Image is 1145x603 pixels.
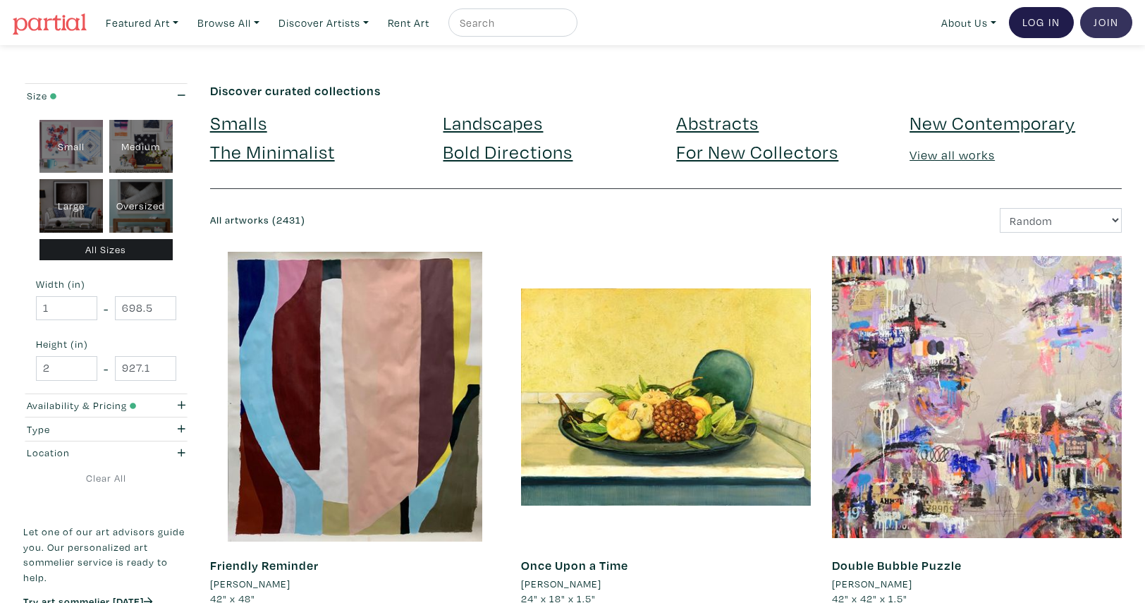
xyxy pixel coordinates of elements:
[23,418,189,441] button: Type
[521,576,601,592] li: [PERSON_NAME]
[1009,7,1074,38] a: Log In
[36,339,176,349] small: Height (in)
[104,299,109,318] span: -
[381,8,436,37] a: Rent Art
[210,110,267,135] a: Smalls
[210,214,656,226] h6: All artworks (2431)
[935,8,1003,37] a: About Us
[27,88,141,104] div: Size
[210,576,290,592] li: [PERSON_NAME]
[36,279,176,289] small: Width (in)
[443,110,543,135] a: Landscapes
[104,359,109,378] span: -
[443,139,572,164] a: Bold Directions
[27,398,141,413] div: Availability & Pricing
[910,147,995,163] a: View all works
[109,179,173,233] div: Oversized
[1080,7,1132,38] a: Join
[210,83,1122,99] h6: Discover curated collections
[27,445,141,461] div: Location
[832,557,962,573] a: Double Bubble Puzzle
[210,576,500,592] a: [PERSON_NAME]
[23,84,189,107] button: Size
[23,524,189,585] p: Let one of our art advisors guide you. Our personalized art sommelier service is ready to help.
[39,239,173,261] div: All Sizes
[521,557,628,573] a: Once Upon a Time
[521,576,811,592] a: [PERSON_NAME]
[832,576,912,592] li: [PERSON_NAME]
[23,470,189,486] a: Clear All
[39,179,103,233] div: Large
[676,139,838,164] a: For New Collectors
[910,110,1075,135] a: New Contemporary
[272,8,375,37] a: Discover Artists
[676,110,759,135] a: Abstracts
[39,120,103,173] div: Small
[210,557,319,573] a: Friendly Reminder
[27,422,141,437] div: Type
[109,120,173,173] div: Medium
[23,394,189,418] button: Availability & Pricing
[210,139,335,164] a: The Minimalist
[191,8,266,37] a: Browse All
[832,576,1122,592] a: [PERSON_NAME]
[458,14,564,32] input: Search
[23,441,189,465] button: Location
[99,8,185,37] a: Featured Art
